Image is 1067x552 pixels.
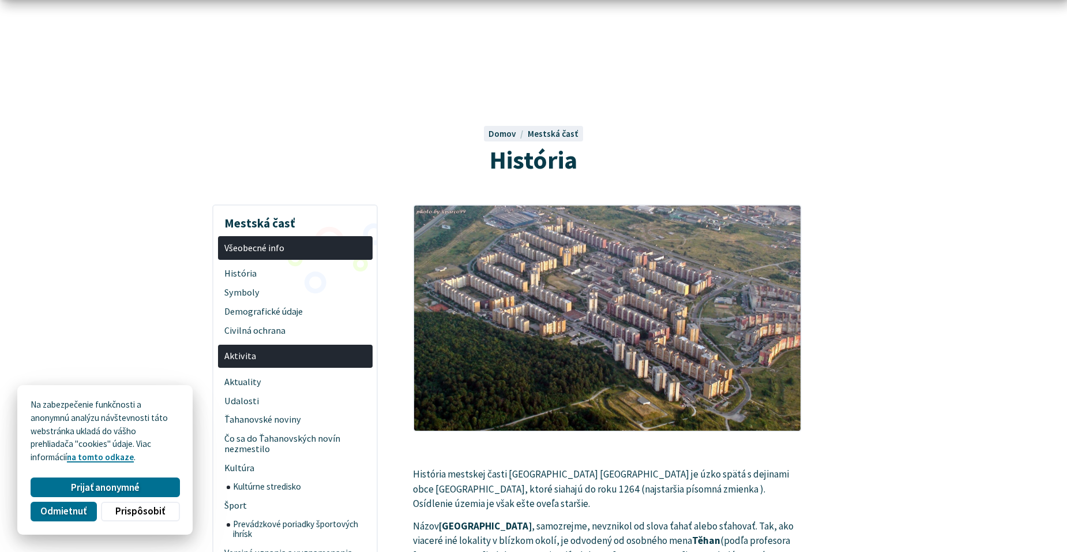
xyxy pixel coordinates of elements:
a: História [218,264,373,283]
span: Kultúrne stredisko [233,478,366,497]
span: Aktuality [224,372,366,391]
a: Mestská časť [528,128,578,139]
a: Aktuality [218,372,373,391]
a: Ťahanovské noviny [218,411,373,430]
span: Šport [224,496,366,515]
span: Všeobecné info [224,238,366,258]
a: Domov [489,128,528,139]
span: Prevádzkové poriadky športových ihrísk [233,515,366,543]
span: Prijať anonymné [71,482,140,494]
a: Symboly [218,283,373,302]
button: Prispôsobiť [101,502,179,521]
span: Udalosti [224,391,366,411]
p: Na zabezpečenie funkčnosti a anonymnú analýzu návštevnosti táto webstránka ukladá do vášho prehli... [31,398,179,464]
button: Odmietnuť [31,502,96,521]
span: Prispôsobiť [115,505,165,517]
span: História [490,144,577,176]
span: Demografické údaje [224,302,366,321]
a: Šport [218,496,373,515]
span: Čo sa do Ťahanovských novín nezmestilo [224,430,366,459]
span: Symboly [224,283,366,302]
span: Aktivita [224,347,366,366]
strong: [GEOGRAPHIC_DATA] [439,520,532,532]
p: História mestskej časti [GEOGRAPHIC_DATA] [GEOGRAPHIC_DATA] je úzko spätá s dejinami obce [GEOGRA... [413,467,802,512]
a: Čo sa do Ťahanovských novín nezmestilo [218,430,373,459]
strong: Těhan [692,534,720,547]
span: Ťahanovské noviny [224,411,366,430]
a: Kultúra [218,459,373,478]
span: Odmietnuť [40,505,87,517]
a: na tomto odkaze [67,452,134,463]
span: Civilná ochrana [224,321,366,340]
a: Udalosti [218,391,373,411]
h3: Mestská časť [218,208,373,232]
span: Kultúra [224,459,366,478]
a: Všeobecné info [218,236,373,260]
button: Prijať anonymné [31,478,179,497]
a: Prevádzkové poriadky športových ihrísk [227,515,373,543]
a: Kultúrne stredisko [227,478,373,497]
span: História [224,264,366,283]
a: Aktivita [218,345,373,368]
span: Domov [489,128,516,139]
a: Demografické údaje [218,302,373,321]
a: Civilná ochrana [218,321,373,340]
